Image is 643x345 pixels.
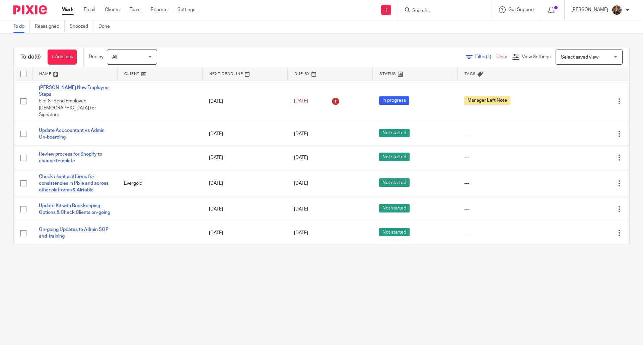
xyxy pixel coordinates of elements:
[294,155,308,160] span: [DATE]
[34,54,41,60] span: (6)
[464,154,538,161] div: ---
[13,5,47,14] img: Pixie
[475,55,496,59] span: Filter
[464,230,538,236] div: ---
[98,20,115,33] a: Done
[412,8,472,14] input: Search
[39,174,109,193] a: Check client platforms for consistencies in Pixie and across other platforms & Airtable
[84,6,95,13] a: Email
[202,197,287,221] td: [DATE]
[379,204,410,212] span: Not started
[130,6,141,13] a: Team
[177,6,195,13] a: Settings
[294,99,308,103] span: [DATE]
[39,203,110,215] a: Update Kit with Bookkeeping Options & Check Clients on-going
[39,99,96,117] span: 5 of 8 · Send Employee [DEMOGRAPHIC_DATA] for Signature
[202,81,287,122] td: [DATE]
[202,122,287,146] td: [DATE]
[39,227,109,239] a: On-going Updates to Admin SOP and Training
[465,72,476,76] span: Tags
[35,20,65,33] a: Reassigned
[379,96,409,105] span: In progress
[522,55,551,59] span: View Settings
[62,6,74,13] a: Work
[48,50,77,65] a: + Add task
[39,128,104,140] a: Update Acccountant vs Admin On-boarding
[379,178,410,187] span: Not started
[151,6,167,13] a: Reports
[464,96,510,105] span: Manager Left Note
[508,7,534,12] span: Get Support
[464,206,538,212] div: ---
[294,181,308,186] span: [DATE]
[202,170,287,197] td: [DATE]
[496,55,507,59] a: Clear
[294,132,308,136] span: [DATE]
[39,85,109,97] a: [PERSON_NAME] New Employee Steps
[202,146,287,170] td: [DATE]
[70,20,93,33] a: Snoozed
[612,5,622,15] img: 20241226_124325-EDIT.jpg
[571,6,608,13] p: [PERSON_NAME]
[13,20,30,33] a: To do
[294,231,308,235] span: [DATE]
[112,55,117,60] span: All
[464,180,538,187] div: ---
[464,131,538,137] div: ---
[379,228,410,236] span: Not started
[89,54,103,60] p: Due by
[486,55,491,59] span: (1)
[202,221,287,245] td: [DATE]
[379,129,410,137] span: Not started
[105,6,120,13] a: Clients
[117,170,202,197] td: Evergold
[39,152,102,163] a: Review process for Shopify to change template
[20,54,41,61] h1: To do
[294,207,308,211] span: [DATE]
[561,55,598,60] span: Select saved view
[379,153,410,161] span: Not started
